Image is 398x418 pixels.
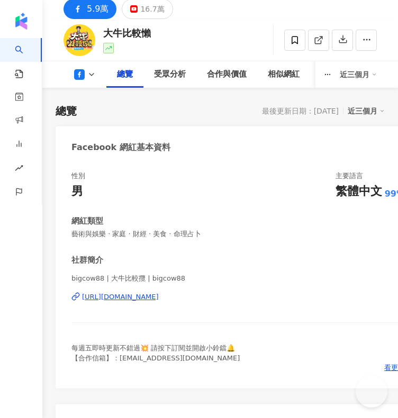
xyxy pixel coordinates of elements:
div: 性別 [71,171,85,181]
div: 近三個月 [340,66,377,83]
iframe: Help Scout Beacon - Open [356,376,387,407]
div: 總覽 [117,68,133,81]
img: KOL Avatar [64,24,95,56]
div: 總覽 [56,104,77,118]
div: 受眾分析 [154,68,186,81]
div: 5.9萬 [87,2,108,16]
div: 網紅類型 [71,216,103,227]
span: rise [15,157,23,181]
div: 繁體中文 [336,183,382,200]
div: 社群簡介 [71,255,103,266]
div: 男 [71,183,83,200]
div: 主要語言 [336,171,363,181]
span: 每週五即時更新不錯過💥 請按下訂閱並開啟小鈴鐺🔔 【合作信箱】：[EMAIL_ADDRESS][DOMAIN_NAME] [71,344,240,361]
div: 16.7萬 [140,2,164,16]
div: [URL][DOMAIN_NAME] [82,292,159,302]
div: Facebook 網紅基本資料 [71,142,170,153]
div: 大牛比較懶 [103,26,151,40]
div: 最後更新日期：[DATE] [262,107,339,115]
a: search [15,38,36,79]
img: logo icon [13,13,30,30]
div: 近三個月 [348,104,385,118]
div: 合作與價值 [207,68,247,81]
div: 相似網紅 [268,68,300,81]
